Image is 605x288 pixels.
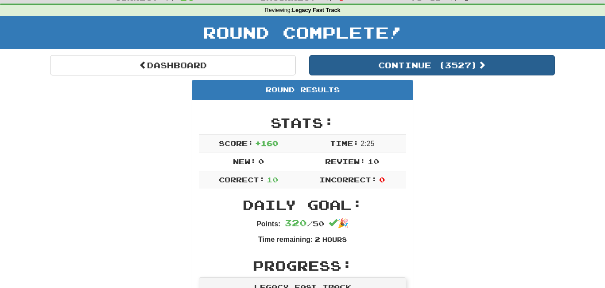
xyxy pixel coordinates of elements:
span: Review: [325,157,365,166]
h1: Round Complete! [3,24,602,41]
h2: Stats: [199,115,406,130]
span: 10 [267,175,278,184]
span: New: [233,157,256,166]
span: Incorrect: [319,175,377,184]
span: 🎉 [329,218,349,228]
span: 2 : 25 [361,140,374,147]
span: 0 [258,157,264,166]
div: Round Results [192,80,413,100]
a: Dashboard [50,55,296,75]
span: Time: [330,139,359,147]
small: Hours [322,236,347,243]
strong: Time remaining: [258,236,313,243]
span: Correct: [219,175,265,184]
strong: Points: [256,220,280,228]
button: Continue (3527) [309,55,555,75]
span: 10 [368,157,379,166]
span: Score: [219,139,253,147]
h2: Progress: [199,258,406,273]
span: + 160 [255,139,278,147]
span: 0 [379,175,385,184]
strong: Legacy Fast Track [292,7,340,13]
span: 2 [314,235,320,243]
h2: Daily Goal: [199,197,406,212]
span: / 50 [284,219,324,228]
span: 320 [284,217,307,228]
